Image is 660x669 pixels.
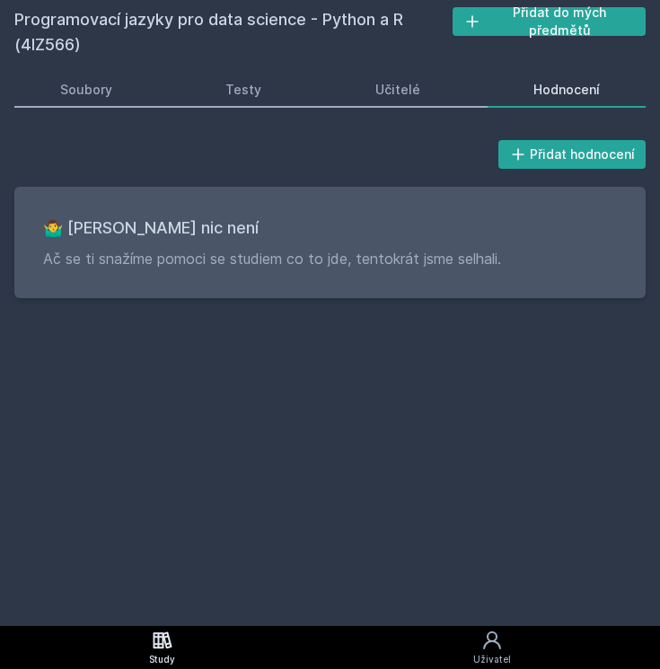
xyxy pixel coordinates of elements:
h2: Programovací jazyky pro data science - Python a R (4IZ566) [14,7,453,57]
p: Ač se ti snažíme pomoci se studiem co to jde, tentokrát jsme selhali. [43,248,617,269]
h3: 🤷‍♂️ [PERSON_NAME] nic není [43,216,617,241]
a: Hodnocení [488,72,646,108]
a: Soubory [14,72,158,108]
div: Učitelé [375,81,420,99]
div: Uživatel [473,653,511,666]
a: Testy [180,72,307,108]
div: Hodnocení [533,81,600,99]
div: Study [149,653,175,666]
button: Přidat hodnocení [498,140,647,169]
button: Přidat do mých předmětů [453,7,646,36]
a: Uživatel [324,626,660,669]
div: Testy [225,81,261,99]
div: Soubory [60,81,112,99]
a: Učitelé [330,72,466,108]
